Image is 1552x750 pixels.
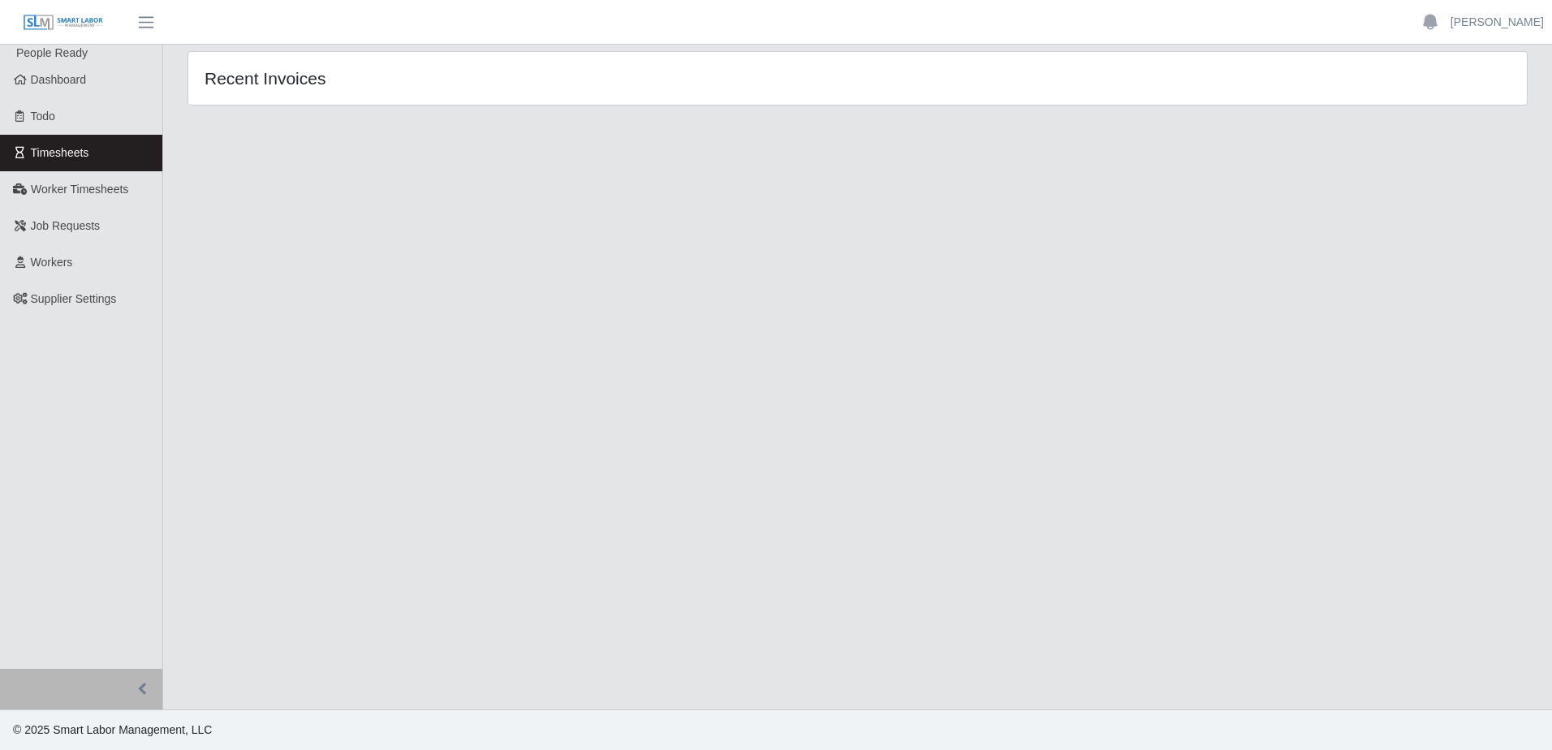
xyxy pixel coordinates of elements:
a: [PERSON_NAME] [1451,14,1544,31]
span: Dashboard [31,73,87,86]
span: Job Requests [31,219,101,232]
span: Timesheets [31,146,89,159]
span: Todo [31,110,55,123]
span: People Ready [16,46,88,59]
img: SLM Logo [23,14,104,32]
span: © 2025 Smart Labor Management, LLC [13,723,212,736]
span: Supplier Settings [31,292,117,305]
span: Worker Timesheets [31,183,128,196]
span: Workers [31,256,73,269]
h4: Recent Invoices [205,68,735,88]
